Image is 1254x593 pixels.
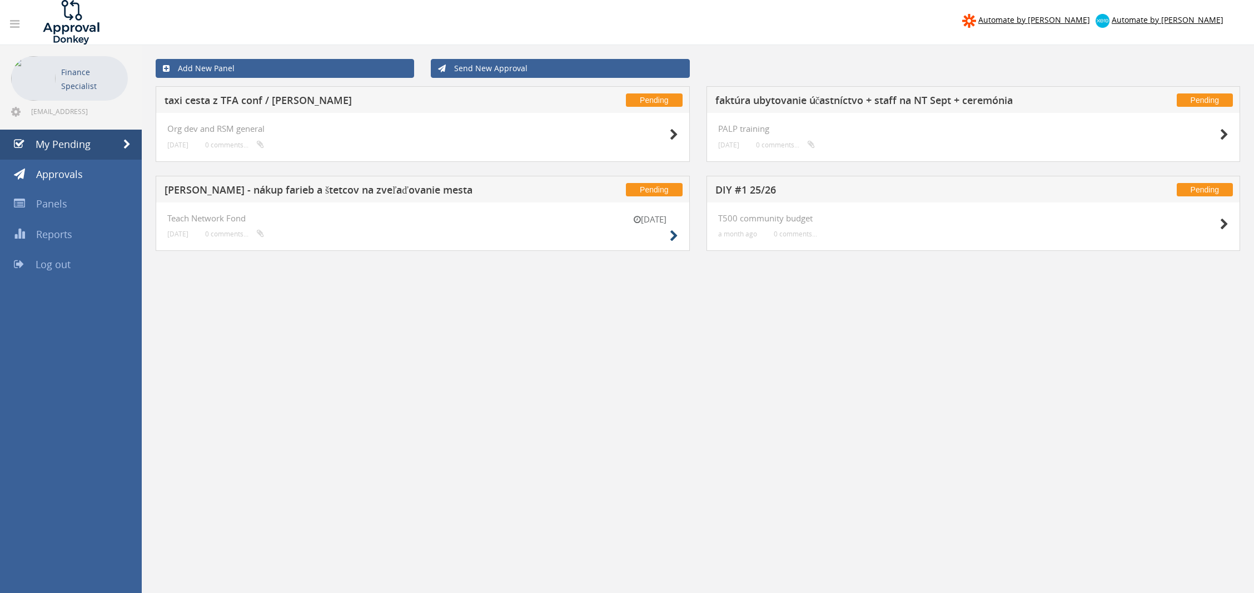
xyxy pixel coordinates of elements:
h4: PALP training [718,124,1229,134]
img: zapier-logomark.png [962,14,976,28]
h5: [PERSON_NAME] - nákup farieb a štetcov na zveľaďovanie mesta [165,185,526,199]
small: 0 comments... [774,230,817,238]
span: Automate by [PERSON_NAME] [978,14,1090,25]
span: Pending [1177,183,1233,196]
small: a month ago [718,230,757,238]
h5: faktúra ubytovanie účastníctvo + staff na NT Sept + ceremónia [715,95,1077,109]
span: My Pending [36,137,91,151]
span: Log out [36,258,71,271]
a: Add New Panel [156,59,414,78]
small: 0 comments... [205,230,264,238]
span: Reports [36,228,72,241]
small: [DATE] [623,214,678,225]
img: xero-logo.png [1096,14,1109,28]
span: Automate by [PERSON_NAME] [1112,14,1223,25]
small: [DATE] [167,141,188,149]
span: [EMAIL_ADDRESS][DOMAIN_NAME] [31,107,126,116]
small: 0 comments... [205,141,264,149]
span: Pending [626,183,682,196]
small: [DATE] [718,141,739,149]
span: Panels [36,197,67,210]
small: 0 comments... [756,141,815,149]
h4: Teach Network Fond [167,214,678,223]
span: Pending [1177,93,1233,107]
h5: DIY #1 25/26 [715,185,1077,199]
a: Send New Approval [431,59,689,78]
span: Pending [626,93,682,107]
span: Approvals [36,167,83,181]
h4: T500 community budget [718,214,1229,223]
h4: Org dev and RSM general [167,124,678,134]
h5: taxi cesta z TFA conf / [PERSON_NAME] [165,95,526,109]
small: [DATE] [167,230,188,238]
p: Finance Specialist [61,65,122,93]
